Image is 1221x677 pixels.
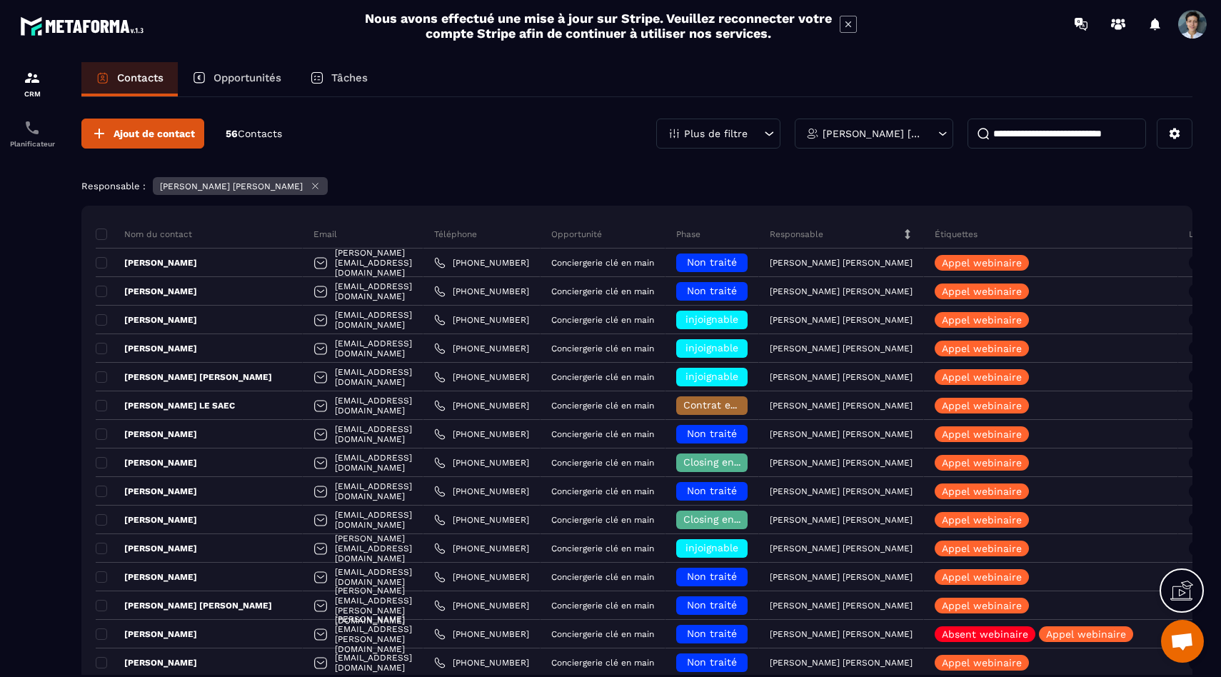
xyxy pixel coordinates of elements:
[1161,620,1204,663] div: Ouvrir le chat
[551,629,654,639] p: Conciergerie clé en main
[942,429,1022,439] p: Appel webinaire
[687,628,737,639] span: Non traité
[331,71,368,84] p: Tâches
[687,571,737,582] span: Non traité
[551,458,654,468] p: Conciergerie clé en main
[551,343,654,353] p: Conciergerie clé en main
[226,127,282,141] p: 56
[24,119,41,136] img: scheduler
[770,629,913,639] p: [PERSON_NAME] [PERSON_NAME]
[770,401,913,411] p: [PERSON_NAME] [PERSON_NAME]
[4,109,61,159] a: schedulerschedulerPlanificateur
[4,90,61,98] p: CRM
[942,458,1022,468] p: Appel webinaire
[942,572,1022,582] p: Appel webinaire
[434,343,529,354] a: [PHONE_NUMBER]
[684,129,748,139] p: Plus de filtre
[434,286,529,297] a: [PHONE_NUMBER]
[687,656,737,668] span: Non traité
[434,628,529,640] a: [PHONE_NUMBER]
[96,400,235,411] p: [PERSON_NAME] LE SAEC
[213,71,281,84] p: Opportunités
[24,69,41,86] img: formation
[117,71,164,84] p: Contacts
[434,486,529,497] a: [PHONE_NUMBER]
[160,181,303,191] p: [PERSON_NAME] [PERSON_NAME]
[942,515,1022,525] p: Appel webinaire
[4,140,61,148] p: Planificateur
[296,62,382,96] a: Tâches
[942,601,1022,611] p: Appel webinaire
[770,458,913,468] p: [PERSON_NAME] [PERSON_NAME]
[96,343,197,354] p: [PERSON_NAME]
[96,229,192,240] p: Nom du contact
[96,314,197,326] p: [PERSON_NAME]
[685,314,738,325] span: injoignable
[942,543,1022,553] p: Appel webinaire
[770,515,913,525] p: [PERSON_NAME] [PERSON_NAME]
[20,13,149,39] img: logo
[81,62,178,96] a: Contacts
[364,11,833,41] h2: Nous avons effectué une mise à jour sur Stripe. Veuillez reconnecter votre compte Stripe afin de ...
[687,285,737,296] span: Non traité
[551,601,654,611] p: Conciergerie clé en main
[942,343,1022,353] p: Appel webinaire
[823,129,922,139] p: [PERSON_NAME] [PERSON_NAME]
[96,657,197,668] p: [PERSON_NAME]
[96,571,197,583] p: [PERSON_NAME]
[81,181,146,191] p: Responsable :
[96,543,197,554] p: [PERSON_NAME]
[683,513,765,525] span: Closing en cours
[178,62,296,96] a: Opportunités
[434,371,529,383] a: [PHONE_NUMBER]
[551,486,654,496] p: Conciergerie clé en main
[434,428,529,440] a: [PHONE_NUMBER]
[942,372,1022,382] p: Appel webinaire
[313,229,337,240] p: Email
[683,456,765,468] span: Closing en cours
[942,486,1022,496] p: Appel webinaire
[551,286,654,296] p: Conciergerie clé en main
[770,258,913,268] p: [PERSON_NAME] [PERSON_NAME]
[942,629,1028,639] p: Absent webinaire
[942,658,1022,668] p: Appel webinaire
[96,286,197,297] p: [PERSON_NAME]
[685,342,738,353] span: injoignable
[434,457,529,468] a: [PHONE_NUMBER]
[114,126,195,141] span: Ajout de contact
[687,599,737,611] span: Non traité
[434,314,529,326] a: [PHONE_NUMBER]
[687,256,737,268] span: Non traité
[96,514,197,526] p: [PERSON_NAME]
[238,128,282,139] span: Contacts
[96,428,197,440] p: [PERSON_NAME]
[551,258,654,268] p: Conciergerie clé en main
[685,542,738,553] span: injoignable
[551,229,602,240] p: Opportunité
[685,371,738,382] span: injoignable
[551,572,654,582] p: Conciergerie clé en main
[434,514,529,526] a: [PHONE_NUMBER]
[1189,229,1209,240] p: Liste
[942,286,1022,296] p: Appel webinaire
[434,229,477,240] p: Téléphone
[96,628,197,640] p: [PERSON_NAME]
[770,658,913,668] p: [PERSON_NAME] [PERSON_NAME]
[770,372,913,382] p: [PERSON_NAME] [PERSON_NAME]
[96,486,197,497] p: [PERSON_NAME]
[551,515,654,525] p: Conciergerie clé en main
[770,343,913,353] p: [PERSON_NAME] [PERSON_NAME]
[687,428,737,439] span: Non traité
[770,572,913,582] p: [PERSON_NAME] [PERSON_NAME]
[683,399,758,411] span: Contrat envoyé
[96,371,272,383] p: [PERSON_NAME] [PERSON_NAME]
[434,600,529,611] a: [PHONE_NUMBER]
[770,486,913,496] p: [PERSON_NAME] [PERSON_NAME]
[942,258,1022,268] p: Appel webinaire
[942,401,1022,411] p: Appel webinaire
[551,429,654,439] p: Conciergerie clé en main
[551,658,654,668] p: Conciergerie clé en main
[942,315,1022,325] p: Appel webinaire
[551,315,654,325] p: Conciergerie clé en main
[551,372,654,382] p: Conciergerie clé en main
